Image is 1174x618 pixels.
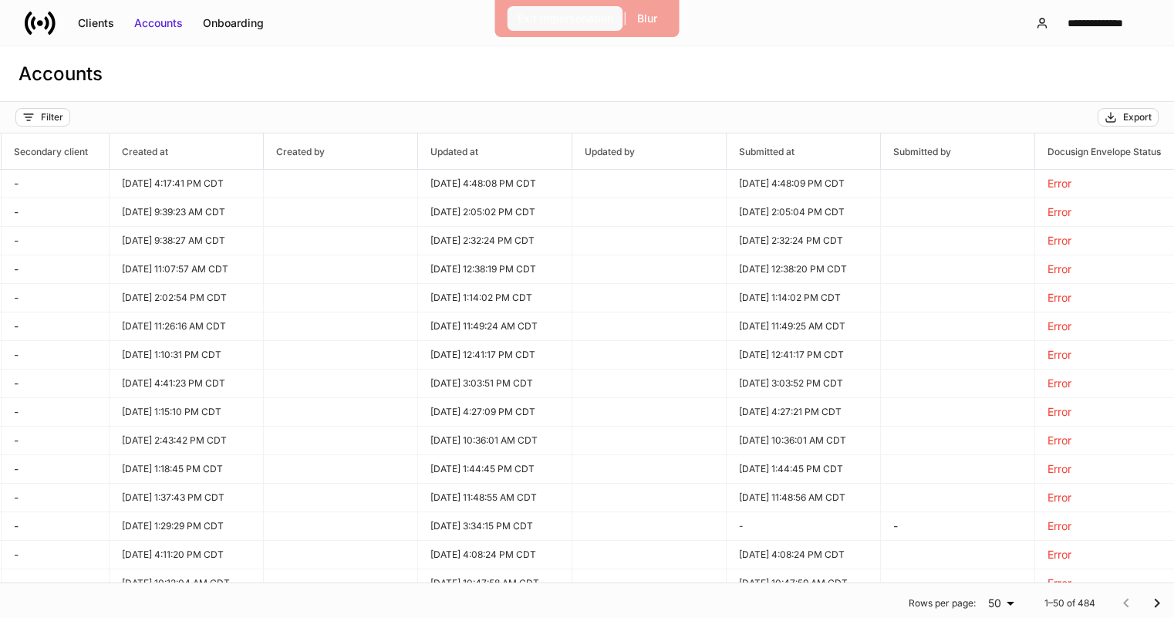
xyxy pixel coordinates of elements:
td: 2025-09-23T19:05:04.538Z [727,198,881,227]
div: Export [1123,111,1152,123]
button: Export [1098,108,1159,127]
p: Error [1047,376,1162,391]
p: [DATE] 4:41:23 PM CDT [122,377,251,390]
p: [DATE] 2:32:24 PM CDT [430,235,559,247]
td: 2025-09-22T16:07:57.438Z [110,255,264,284]
span: Created by [264,133,417,169]
p: [DATE] 11:49:24 AM CDT [430,320,559,333]
td: 2025-09-18T21:41:23.129Z [110,370,264,398]
p: - [14,376,96,391]
p: [DATE] 1:44:45 PM CDT [430,463,559,475]
p: - [14,290,96,306]
td: 2025-09-29T18:29:29.642Z [110,512,264,541]
td: 2025-09-24T16:49:25.057Z [727,312,881,341]
td: n/a [1035,427,1174,455]
td: n/a [1035,569,1174,598]
p: Error [1047,233,1162,248]
p: [DATE] 10:47:59 AM CDT [739,577,868,589]
td: 2025-09-22T16:48:55.374Z [418,484,572,512]
p: Error [1047,319,1162,334]
button: Blur [627,6,667,31]
p: [DATE] 4:48:09 PM CDT [739,177,868,190]
td: 2025-09-29T20:34:15.085Z [418,512,572,541]
p: [DATE] 11:48:55 AM CDT [430,491,559,504]
td: 2025-09-23T17:38:20.337Z [727,255,881,284]
p: [DATE] 4:48:08 PM CDT [430,177,559,190]
td: 2025-09-24T16:26:16.886Z [110,312,264,341]
td: 2025-09-23T19:05:02.524Z [418,198,572,227]
button: Onboarding [193,11,274,35]
p: [DATE] 11:49:25 AM CDT [739,320,868,333]
p: Error [1047,290,1162,306]
p: [DATE] 10:36:01 AM CDT [430,434,559,447]
p: [DATE] 2:02:54 PM CDT [122,292,251,304]
p: - [14,490,96,505]
td: n/a [1035,284,1174,312]
p: Error [1047,461,1162,477]
td: 2025-09-25T15:36:01.424Z [418,427,572,455]
td: 2025-09-25T15:36:01.894Z [727,427,881,455]
td: n/a [1035,512,1174,541]
p: Error [1047,547,1162,562]
p: - [893,518,1022,534]
p: - [14,404,96,420]
p: - [14,347,96,363]
td: 2025-09-19T18:10:31.988Z [110,341,264,370]
h6: Updated at [418,144,478,159]
div: Blur [637,11,657,26]
td: 2025-10-01T21:08:24.196Z [418,541,572,569]
p: - [14,204,96,220]
td: 2025-09-19T20:03:51.899Z [418,370,572,398]
p: [DATE] 2:05:02 PM CDT [430,206,559,218]
td: n/a [1035,198,1174,227]
p: [DATE] 12:38:20 PM CDT [739,263,868,275]
td: 2025-09-25T18:14:02.346Z [418,284,572,312]
button: Exit Impersonation [508,6,623,31]
p: Rows per page: [909,597,976,610]
p: [DATE] 3:03:52 PM CDT [739,377,868,390]
p: Error [1047,262,1162,277]
td: 2025-09-29T21:27:09.985Z [418,398,572,427]
p: [DATE] 10:47:58 AM CDT [430,577,559,589]
h6: Secondary client [2,144,88,159]
td: n/a [1035,484,1174,512]
p: [DATE] 1:29:29 PM CDT [122,520,251,532]
td: 2025-09-22T18:18:45.812Z [110,455,264,484]
span: Updated at [418,133,572,169]
p: 1–50 of 484 [1044,597,1095,610]
button: Clients [68,11,124,35]
td: 2025-09-19T19:32:24.492Z [727,227,881,255]
td: 2025-09-24T19:43:42.603Z [110,427,264,455]
td: 2025-09-23T17:38:19.579Z [418,255,572,284]
td: n/a [1035,312,1174,341]
p: Error [1047,433,1162,448]
td: 2025-09-25T18:14:02.868Z [727,284,881,312]
p: [DATE] 11:07:57 AM CDT [122,263,251,275]
h6: Updated by [572,144,635,159]
p: Error [1047,404,1162,420]
p: [DATE] 1:44:45 PM CDT [739,463,868,475]
p: - [14,176,96,191]
td: 2025-09-24T15:47:58.943Z [418,569,572,598]
td: 2025-09-24T16:49:24.765Z [418,312,572,341]
p: - [14,262,96,277]
div: Accounts [134,15,183,31]
p: [DATE] 9:39:23 AM CDT [122,206,251,218]
p: [DATE] 4:17:41 PM CDT [122,177,251,190]
p: - [14,518,96,534]
p: [DATE] 4:08:24 PM CDT [430,549,559,561]
span: Submitted by [881,133,1034,169]
p: [DATE] 10:12:04 AM CDT [122,577,251,589]
p: [DATE] 1:37:43 PM CDT [122,491,251,504]
p: [DATE] 4:27:21 PM CDT [739,406,868,418]
td: 2025-09-22T21:48:08.694Z [418,170,572,198]
p: Error [1047,518,1162,534]
p: [DATE] 10:36:01 AM CDT [739,434,868,447]
span: Docusign Envelope Status [1035,133,1174,169]
span: Updated by [572,133,726,169]
td: n/a [1035,170,1174,198]
span: Created at [110,133,263,169]
span: Secondary client [2,133,109,169]
td: 2025-09-22T21:48:09.020Z [727,170,881,198]
p: - [14,547,96,562]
